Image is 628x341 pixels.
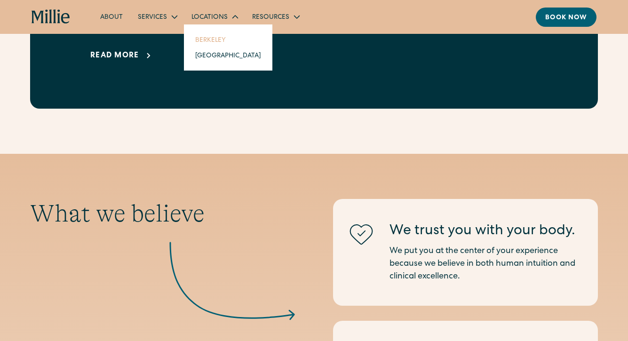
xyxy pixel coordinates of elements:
[188,32,269,48] a: Berkeley
[90,50,139,62] div: Read more
[93,9,130,24] a: About
[138,13,167,23] div: Services
[191,13,228,23] div: Locations
[188,48,269,63] a: [GEOGRAPHIC_DATA]
[245,9,306,24] div: Resources
[252,13,289,23] div: Resources
[390,245,583,283] p: We put you at the center of your experience because we believe in both human intuition and clinic...
[32,9,70,24] a: home
[545,13,587,23] div: Book now
[90,50,154,62] a: Read more
[130,9,184,24] div: Services
[184,24,272,71] nav: Locations
[390,222,583,241] div: We trust you with your body.
[536,8,596,27] a: Book now
[184,9,245,24] div: Locations
[30,199,295,228] div: What we believe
